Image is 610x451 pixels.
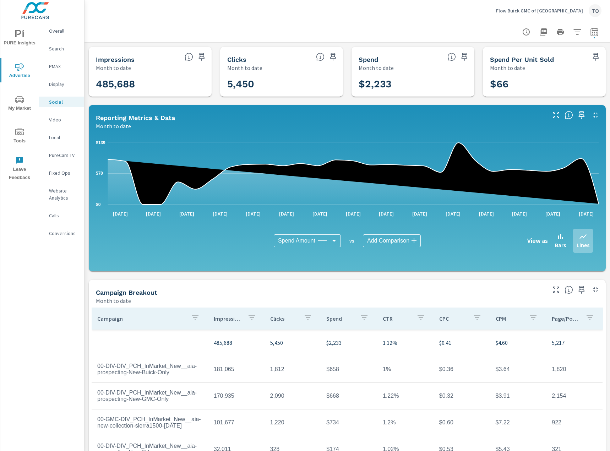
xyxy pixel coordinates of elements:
[270,338,315,347] p: 5,450
[546,414,603,431] td: 922
[546,360,603,378] td: 1,820
[214,315,242,322] p: Impressions
[574,210,599,217] p: [DATE]
[2,95,37,113] span: My Market
[96,202,101,207] text: $0
[196,51,207,63] span: Save this to your personalized report
[39,114,84,125] div: Video
[565,111,573,119] span: Understand Social data over time and see how metrics compare to each other.
[49,187,78,201] p: Website Analytics
[92,411,208,435] td: 00-GMC-DIV_PCH_InMarket_New__aia-new-collection-sierra1500-[DATE]
[274,234,341,247] div: Spend Amount
[490,414,546,431] td: $7.22
[265,360,321,378] td: 1,812
[227,64,262,72] p: Month to date
[552,338,597,347] p: 5,217
[377,387,434,405] td: 1.22%
[174,210,199,217] p: [DATE]
[570,25,584,39] button: Apply Filters
[434,414,490,431] td: $0.60
[374,210,399,217] p: [DATE]
[96,140,105,145] text: $139
[49,169,78,176] p: Fixed Ops
[227,78,336,90] h3: 5,450
[341,210,366,217] p: [DATE]
[555,241,566,249] p: Bars
[2,156,37,182] span: Leave Feedback
[2,128,37,145] span: Tools
[540,210,565,217] p: [DATE]
[39,150,84,161] div: PureCars TV
[39,61,84,72] div: PMAX
[39,79,84,89] div: Display
[552,315,580,322] p: Page/Post Action
[321,360,377,378] td: $658
[383,338,428,347] p: 1.12%
[49,45,78,52] p: Search
[0,21,39,185] div: nav menu
[92,384,208,408] td: 00-DIV-DIV_PCH_InMarket_New__aia-prospecting-New-GMC-Only
[49,27,78,34] p: Overall
[589,4,601,17] div: TO
[546,387,603,405] td: 2,154
[447,53,456,61] span: The amount of money spent on advertising during the period.
[577,241,589,249] p: Lines
[459,51,470,63] span: Save this to your personalized report
[327,51,339,63] span: Save this to your personalized report
[49,81,78,88] p: Display
[496,7,583,14] p: Flow Buick GMC of [GEOGRAPHIC_DATA]
[367,237,409,244] span: Add Comparison
[434,360,490,378] td: $0.36
[278,237,315,244] span: Spend Amount
[39,97,84,107] div: Social
[321,414,377,431] td: $734
[363,234,421,247] div: Add Comparison
[2,63,37,80] span: Advertise
[265,387,321,405] td: 2,090
[97,315,185,322] p: Campaign
[326,338,371,347] p: $2,233
[553,25,567,39] button: Print Report
[407,210,432,217] p: [DATE]
[496,315,524,322] p: CPM
[49,116,78,123] p: Video
[208,210,233,217] p: [DATE]
[359,64,394,72] p: Month to date
[377,360,434,378] td: 1%
[96,64,131,72] p: Month to date
[96,289,157,296] h5: Campaign Breakout
[359,56,378,63] h5: Spend
[434,387,490,405] td: $0.32
[341,238,363,244] p: vs
[241,210,266,217] p: [DATE]
[565,286,573,294] span: This is a summary of Social performance results by campaign. Each column can be sorted.
[490,64,525,72] p: Month to date
[439,338,484,347] p: $0.41
[576,109,587,121] span: Save this to your personalized report
[590,51,601,63] span: Save this to your personalized report
[490,387,546,405] td: $3.91
[49,212,78,219] p: Calls
[96,297,131,305] p: Month to date
[208,414,265,431] td: 101,677
[576,284,587,295] span: Save this to your personalized report
[550,284,562,295] button: Make Fullscreen
[439,315,467,322] p: CPC
[49,63,78,70] p: PMAX
[474,210,499,217] p: [DATE]
[208,387,265,405] td: 170,935
[274,210,299,217] p: [DATE]
[208,360,265,378] td: 181,065
[39,228,84,239] div: Conversions
[39,185,84,203] div: Website Analytics
[359,78,467,90] h3: $2,233
[507,210,532,217] p: [DATE]
[108,210,133,217] p: [DATE]
[185,53,193,61] span: The number of times an ad was shown on your behalf.
[39,168,84,178] div: Fixed Ops
[141,210,166,217] p: [DATE]
[39,210,84,221] div: Calls
[441,210,465,217] p: [DATE]
[49,134,78,141] p: Local
[92,357,208,381] td: 00-DIV-DIV_PCH_InMarket_New__aia-prospecting-New-Buick-Only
